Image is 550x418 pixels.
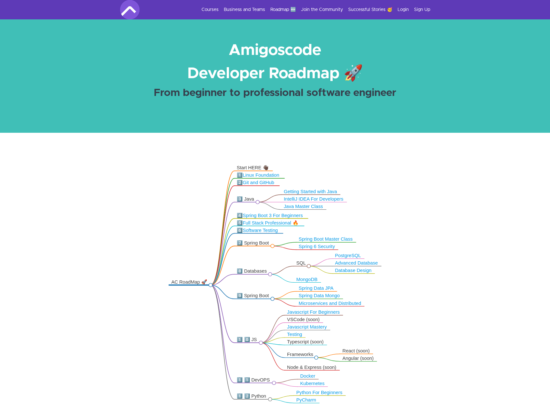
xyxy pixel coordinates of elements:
div: 1️⃣ [237,172,282,178]
a: PostgreSQL [335,253,361,258]
div: Typescript (soon) [287,339,324,345]
a: Login [398,6,409,13]
a: Spring Data JPA [299,286,334,291]
a: MongoDB [296,277,318,282]
div: 1️⃣ 0️⃣ JS [237,337,258,343]
div: 6️⃣ [237,227,280,233]
a: Java Master Class [284,204,323,209]
a: Spring Boot Master Class [299,237,353,242]
div: Angular (soon) [343,355,374,361]
a: Spring 6 Security [299,244,335,249]
div: AC RoadMap 🚀 [171,279,208,285]
a: Courses [202,6,219,13]
div: 1️⃣ 1️⃣ DevOPS [237,377,272,383]
a: Javascript Mastery [287,325,327,330]
a: Spring Data Mongo [299,293,340,298]
a: Testing [287,332,302,337]
a: Advanced Database [335,260,378,266]
a: Join the Community [301,6,343,13]
div: 8️⃣ Databases [237,268,268,274]
div: 7️⃣ Spring Boot [237,240,270,246]
a: Kubernetes [300,381,325,386]
a: Spring Boot 3 For Beginners [243,213,303,218]
strong: Amigoscode [229,43,321,58]
strong: Developer Roadmap 🚀 [187,66,363,81]
div: 1️⃣ 2️⃣ Python [237,393,268,399]
a: Business and Teams [224,6,265,13]
a: Getting Started with Java [284,189,337,194]
a: Successful Stories 🥳 [348,6,392,13]
a: IntelliJ IDEA For Developers [284,196,343,202]
div: 2️⃣ [237,180,277,186]
a: Full Stack Professional 🔥 [243,220,299,225]
div: Frameworks [287,352,314,358]
strong: From beginner to professional software engineer [154,88,396,98]
a: Microservices and Distributed [299,301,361,306]
a: Javascript For Beginners [287,309,340,315]
div: 9️⃣ Spring Boot [237,293,270,299]
div: Start HERE 👋🏿 [237,165,270,171]
div: React (soon) [343,348,370,354]
a: PyCharm [296,397,316,402]
div: 5️⃣ [237,220,301,226]
a: Docker [300,374,316,379]
a: Linux Foundation [243,172,279,178]
a: Database Design [335,268,372,273]
div: 3️⃣ Java [237,196,255,202]
div: Node & Express (soon) [287,364,337,370]
a: Roadmap 🆕 [270,6,296,13]
a: Software Testing [243,228,278,233]
a: Git and GitHub [243,180,275,185]
div: VSCode (soon) [287,317,320,323]
a: Sign Up [414,6,430,13]
div: SQL [296,260,306,266]
a: Python For Beginners [296,390,343,395]
div: 4️⃣ [237,213,305,218]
